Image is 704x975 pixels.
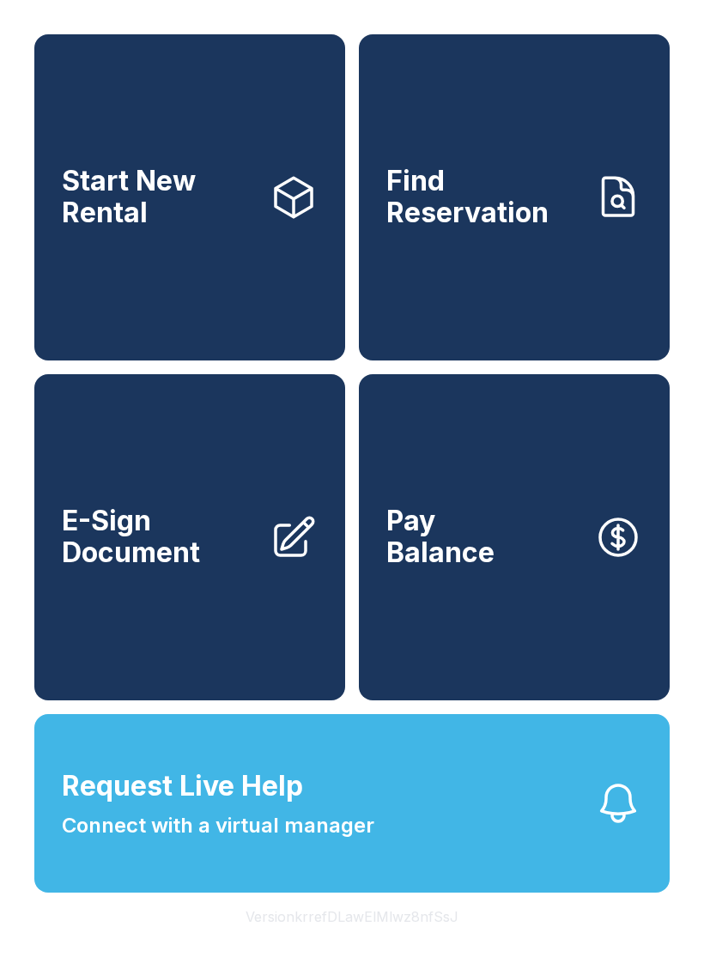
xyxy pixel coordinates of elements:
span: Connect with a virtual manager [62,810,374,841]
span: Request Live Help [62,766,303,807]
button: Request Live HelpConnect with a virtual manager [34,714,670,893]
a: Start New Rental [34,34,345,360]
span: E-Sign Document [62,506,256,568]
button: PayBalance [359,374,670,700]
button: VersionkrrefDLawElMlwz8nfSsJ [232,893,472,941]
span: Pay Balance [386,506,495,568]
a: E-Sign Document [34,374,345,700]
span: Start New Rental [62,166,256,228]
span: Find Reservation [386,166,580,228]
a: Find Reservation [359,34,670,360]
